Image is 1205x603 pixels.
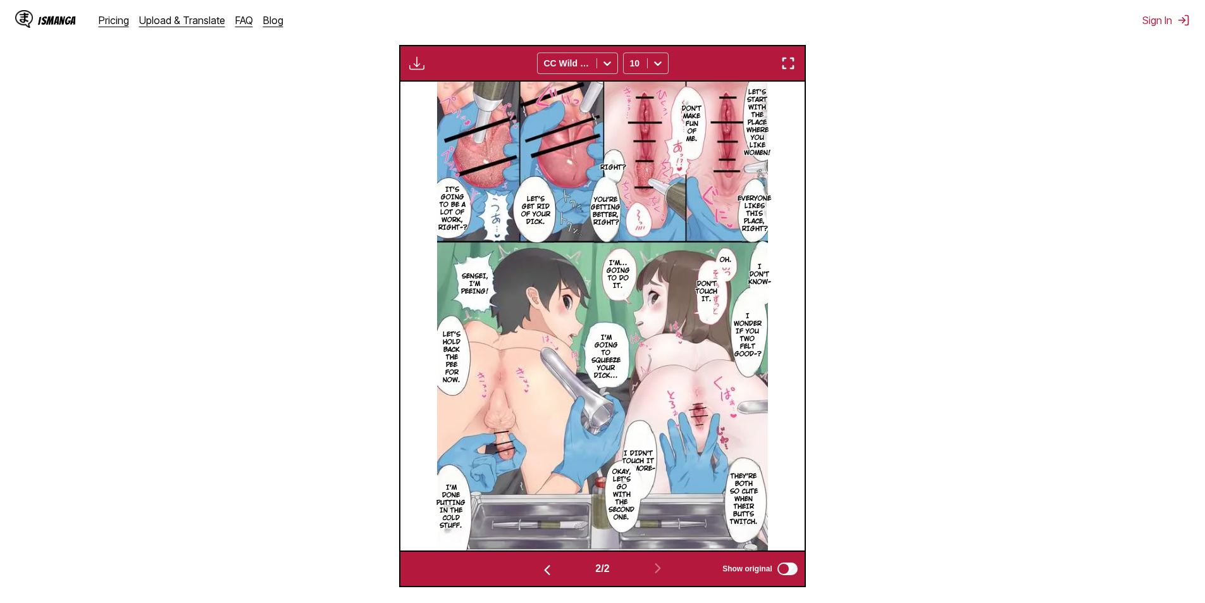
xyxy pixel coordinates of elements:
[598,161,628,174] p: Right?
[693,278,720,306] p: Don't touch it.
[540,563,555,578] img: Previous page
[717,254,734,266] p: Oh.
[588,194,623,229] p: You're getting better, right?
[595,563,609,575] span: 2 / 2
[746,261,774,289] p: I don't know-
[15,10,33,28] img: IsManga Logo
[1177,14,1190,27] img: Sign out
[781,56,796,71] img: Enter fullscreen
[606,466,637,524] p: Okay, let's go with the second one.
[99,14,129,27] a: Pricing
[434,482,468,532] p: I'm done putting in the cold stuff.
[439,328,465,387] p: Let's hold back the pee for now.
[409,56,424,71] img: Download translated images
[741,86,773,159] p: Let's start with the place where you like women!
[619,447,658,475] p: I didn't touch it anymore-
[650,561,665,576] img: Next page
[235,14,253,27] a: FAQ
[603,257,633,292] p: I'm... going to do it.
[777,563,798,575] input: Show original
[139,14,225,27] a: Upload & Translate
[727,470,760,528] p: They're both so cute when their butts twitch.
[15,10,99,30] a: IsManga LogoIsManga
[1142,14,1190,27] button: Sign In
[263,14,283,27] a: Blog
[679,103,704,146] p: Don't make fun of me.
[517,193,554,228] p: Let's get rid of your dick.
[587,332,626,382] p: I'm going to squeeze your dick...
[731,310,764,361] p: I wonder if you two felt good-?
[735,192,774,235] p: Everyone likes this place, right?
[722,564,772,573] span: Show original
[38,15,76,27] div: IsManga
[436,183,469,234] p: It's going to be a lot of work, right-?
[437,82,768,550] img: Manga Panel
[459,270,491,298] p: Sensei, I'm peeing!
